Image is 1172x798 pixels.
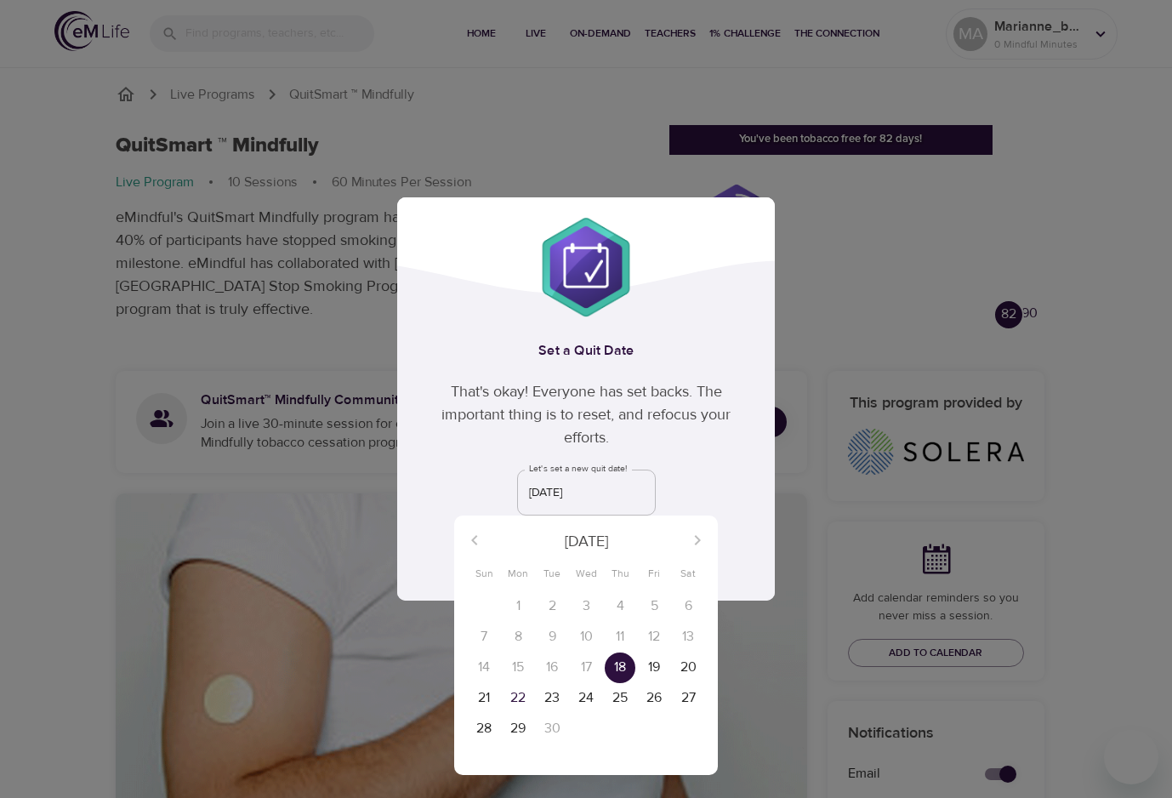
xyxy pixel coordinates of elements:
[503,714,533,744] button: 29
[639,683,669,714] button: 26
[578,688,594,708] p: 24
[605,683,635,714] button: 25
[510,719,526,738] p: 29
[495,530,677,553] p: [DATE]
[639,653,669,683] button: 19
[510,688,526,708] p: 22
[614,658,626,677] p: 18
[544,688,560,708] p: 23
[673,683,703,714] button: 27
[469,566,499,583] span: Sun
[639,566,669,583] span: Fri
[605,566,635,583] span: Thu
[478,688,490,708] p: 21
[469,683,499,714] button: 21
[503,683,533,714] button: 22
[681,688,696,708] p: 27
[673,653,703,683] button: 20
[605,653,635,683] button: 18
[571,683,601,714] button: 24
[503,566,533,583] span: Mon
[680,658,697,677] p: 20
[469,714,499,744] button: 28
[648,658,660,677] p: 19
[673,566,703,583] span: Sat
[571,566,601,583] span: Wed
[537,566,567,583] span: Tue
[646,688,662,708] p: 26
[537,683,567,714] button: 23
[612,688,628,708] p: 25
[476,719,492,738] p: 28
